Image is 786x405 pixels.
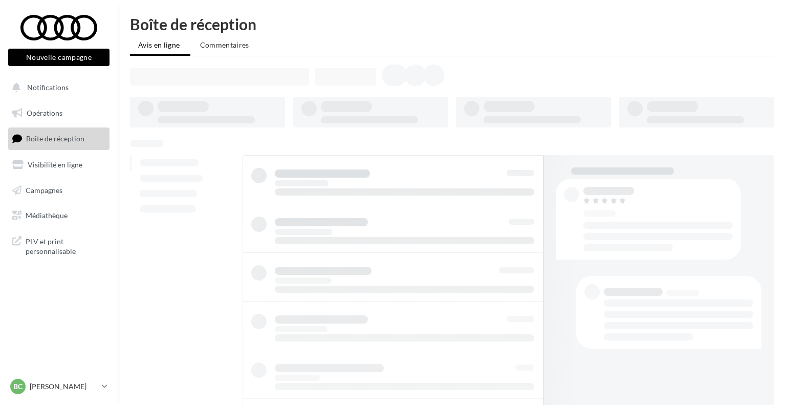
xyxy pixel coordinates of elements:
a: Médiathèque [6,205,112,226]
div: Boîte de réception [130,16,774,32]
a: Visibilité en ligne [6,154,112,176]
button: Notifications [6,77,107,98]
span: Notifications [27,83,69,92]
p: [PERSON_NAME] [30,381,98,392]
a: Boîte de réception [6,127,112,150]
span: Campagnes [26,185,62,194]
span: Commentaires [200,40,249,49]
span: Médiathèque [26,211,68,220]
span: BC [13,381,23,392]
a: BC [PERSON_NAME] [8,377,110,396]
a: Opérations [6,102,112,124]
span: Boîte de réception [26,134,84,143]
a: Campagnes [6,180,112,201]
span: PLV et print personnalisable [26,235,105,257]
a: PLV et print personnalisable [6,230,112,261]
button: Nouvelle campagne [8,49,110,66]
span: Opérations [27,109,62,117]
span: Visibilité en ligne [28,160,82,169]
